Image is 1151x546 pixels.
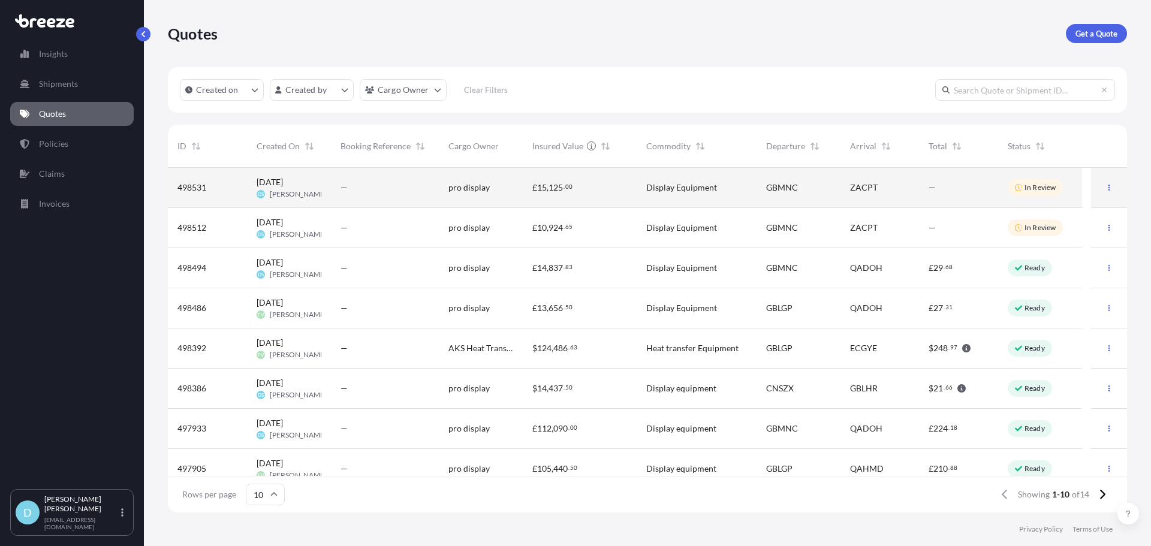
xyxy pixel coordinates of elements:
[552,344,553,352] span: ,
[177,302,206,314] span: 498486
[341,222,348,234] span: —
[766,463,793,475] span: GBLGP
[948,466,950,470] span: .
[547,183,549,192] span: ,
[929,344,933,352] span: $
[270,189,327,199] span: [PERSON_NAME]
[850,342,877,354] span: ECGYE
[933,464,948,473] span: 210
[565,305,573,309] span: 50
[532,424,537,433] span: £
[532,264,537,272] span: £
[537,464,552,473] span: 105
[549,183,563,192] span: 125
[532,183,537,192] span: £
[1072,524,1113,534] a: Terms of Use
[568,466,570,470] span: .
[553,424,568,433] span: 090
[39,108,66,120] p: Quotes
[646,342,739,354] span: Heat transfer Equipment
[933,264,943,272] span: 29
[257,377,283,389] span: [DATE]
[766,382,794,394] span: CNSZX
[766,222,798,234] span: GBMNC
[180,79,264,101] button: createdOn Filter options
[766,140,805,152] span: Departure
[341,382,348,394] span: —
[1025,384,1045,393] p: Ready
[570,345,577,349] span: 63
[646,182,717,194] span: Display Equipment
[547,384,549,393] span: ,
[537,424,552,433] span: 112
[1008,140,1031,152] span: Status
[39,138,68,150] p: Policies
[945,305,953,309] span: 31
[258,349,264,361] span: FV
[177,222,206,234] span: 498512
[257,457,283,469] span: [DATE]
[1066,24,1127,43] a: Get a Quote
[1025,263,1045,273] p: Ready
[341,262,348,274] span: —
[189,139,203,153] button: Sort
[929,304,933,312] span: £
[944,265,945,269] span: .
[935,79,1115,101] input: Search Quote or Shipment ID...
[10,102,134,126] a: Quotes
[850,423,882,435] span: QADOH
[646,302,717,314] span: Display Equipment
[537,384,547,393] span: 14
[1052,488,1069,500] span: 1-10
[270,390,327,400] span: [PERSON_NAME]
[177,262,206,274] span: 498494
[257,216,283,228] span: [DATE]
[257,417,283,429] span: [DATE]
[693,139,707,153] button: Sort
[341,342,348,354] span: —
[564,185,565,189] span: .
[929,264,933,272] span: £
[598,139,613,153] button: Sort
[341,182,348,194] span: —
[568,345,570,349] span: .
[1018,488,1050,500] span: Showing
[766,262,798,274] span: GBMNC
[850,382,878,394] span: GBLHR
[568,426,570,430] span: .
[257,176,283,188] span: [DATE]
[453,80,520,99] button: Clear Filters
[646,222,717,234] span: Display Equipment
[270,79,354,101] button: createdBy Filter options
[1019,524,1063,534] p: Privacy Policy
[1025,303,1045,313] p: Ready
[257,257,283,269] span: [DATE]
[270,430,327,440] span: [PERSON_NAME]
[950,466,957,470] span: 88
[933,304,943,312] span: 27
[44,494,119,514] p: [PERSON_NAME] [PERSON_NAME]
[553,344,568,352] span: 486
[464,84,508,96] p: Clear Filters
[257,297,283,309] span: [DATE]
[532,304,537,312] span: £
[378,84,429,96] p: Cargo Owner
[565,225,573,229] span: 65
[413,139,427,153] button: Sort
[532,140,583,152] span: Insured Value
[944,305,945,309] span: .
[448,382,490,394] span: pro display
[646,423,716,435] span: Display equipment
[950,345,957,349] span: 97
[258,469,264,481] span: FV
[850,302,882,314] span: QADOH
[448,342,513,354] span: AKS Heat Transfer Ltd
[39,168,65,180] p: Claims
[270,230,327,239] span: [PERSON_NAME]
[39,78,78,90] p: Shipments
[950,139,964,153] button: Sort
[879,139,893,153] button: Sort
[564,305,565,309] span: .
[196,84,239,96] p: Created on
